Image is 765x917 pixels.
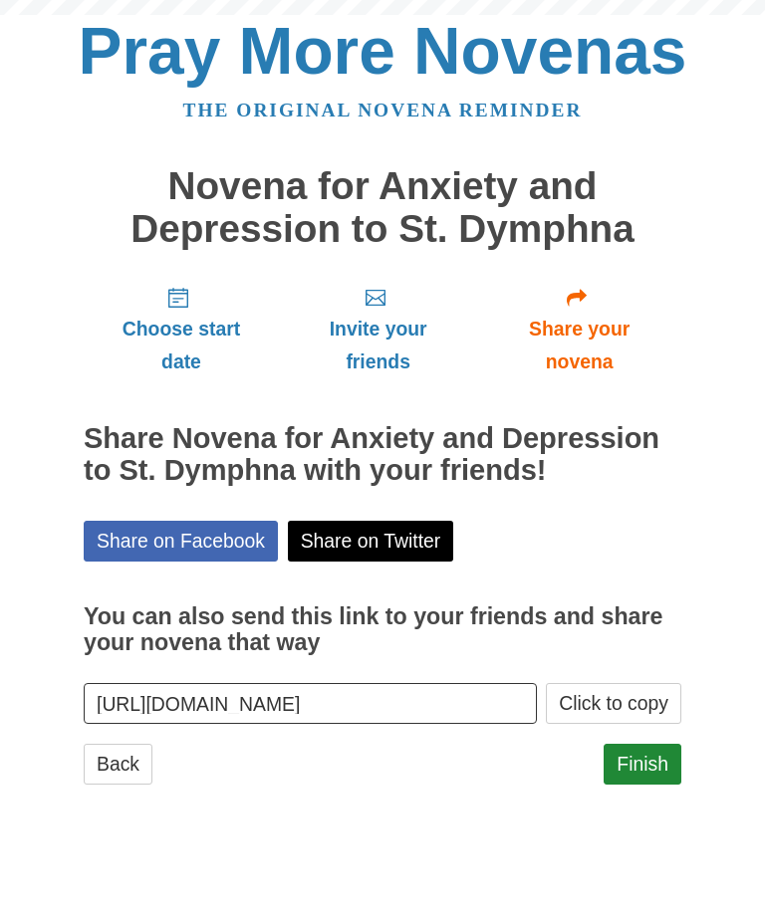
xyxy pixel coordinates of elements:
[84,744,152,785] a: Back
[288,521,454,562] a: Share on Twitter
[279,270,477,388] a: Invite your friends
[104,313,259,378] span: Choose start date
[299,313,457,378] span: Invite your friends
[79,14,687,88] a: Pray More Novenas
[84,423,681,487] h2: Share Novena for Anxiety and Depression to St. Dymphna with your friends!
[84,270,279,388] a: Choose start date
[497,313,661,378] span: Share your novena
[546,683,681,724] button: Click to copy
[604,744,681,785] a: Finish
[84,604,681,655] h3: You can also send this link to your friends and share your novena that way
[183,100,583,120] a: The original novena reminder
[84,521,278,562] a: Share on Facebook
[477,270,681,388] a: Share your novena
[84,165,681,250] h1: Novena for Anxiety and Depression to St. Dymphna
